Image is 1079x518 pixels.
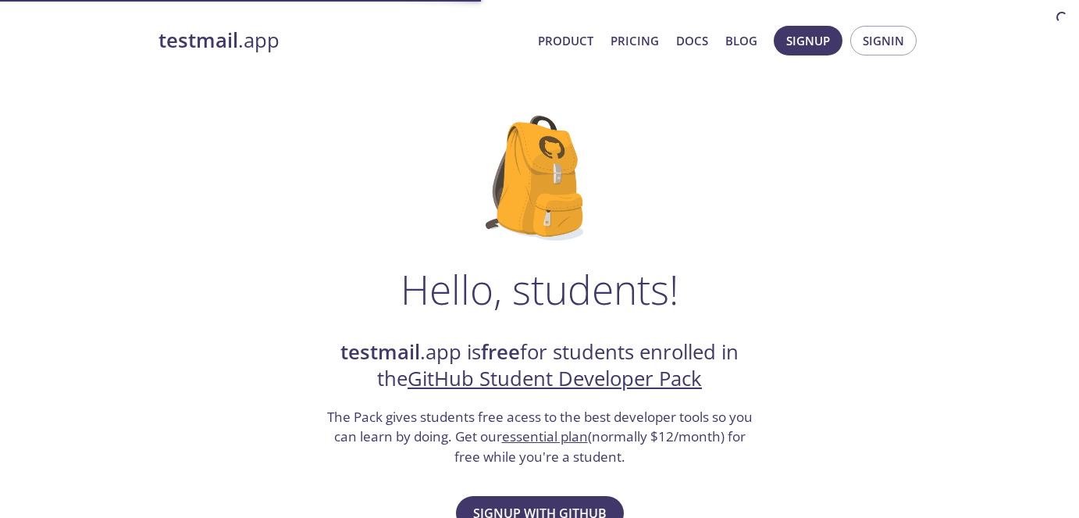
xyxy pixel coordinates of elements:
[158,27,238,54] strong: testmail
[611,30,659,51] a: Pricing
[481,338,520,366] strong: free
[725,30,757,51] a: Blog
[325,407,754,467] h3: The Pack gives students free acess to the best developer tools so you can learn by doing. Get our...
[408,365,702,392] a: GitHub Student Developer Pack
[486,116,594,241] img: github-student-backpack.png
[676,30,708,51] a: Docs
[158,27,525,54] a: testmail.app
[774,26,842,55] button: Signup
[401,266,678,313] h1: Hello, students!
[340,338,420,366] strong: testmail
[325,339,754,393] h2: .app is for students enrolled in the
[863,30,904,51] span: Signin
[538,30,593,51] a: Product
[786,30,830,51] span: Signup
[502,427,588,445] a: essential plan
[850,26,917,55] button: Signin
